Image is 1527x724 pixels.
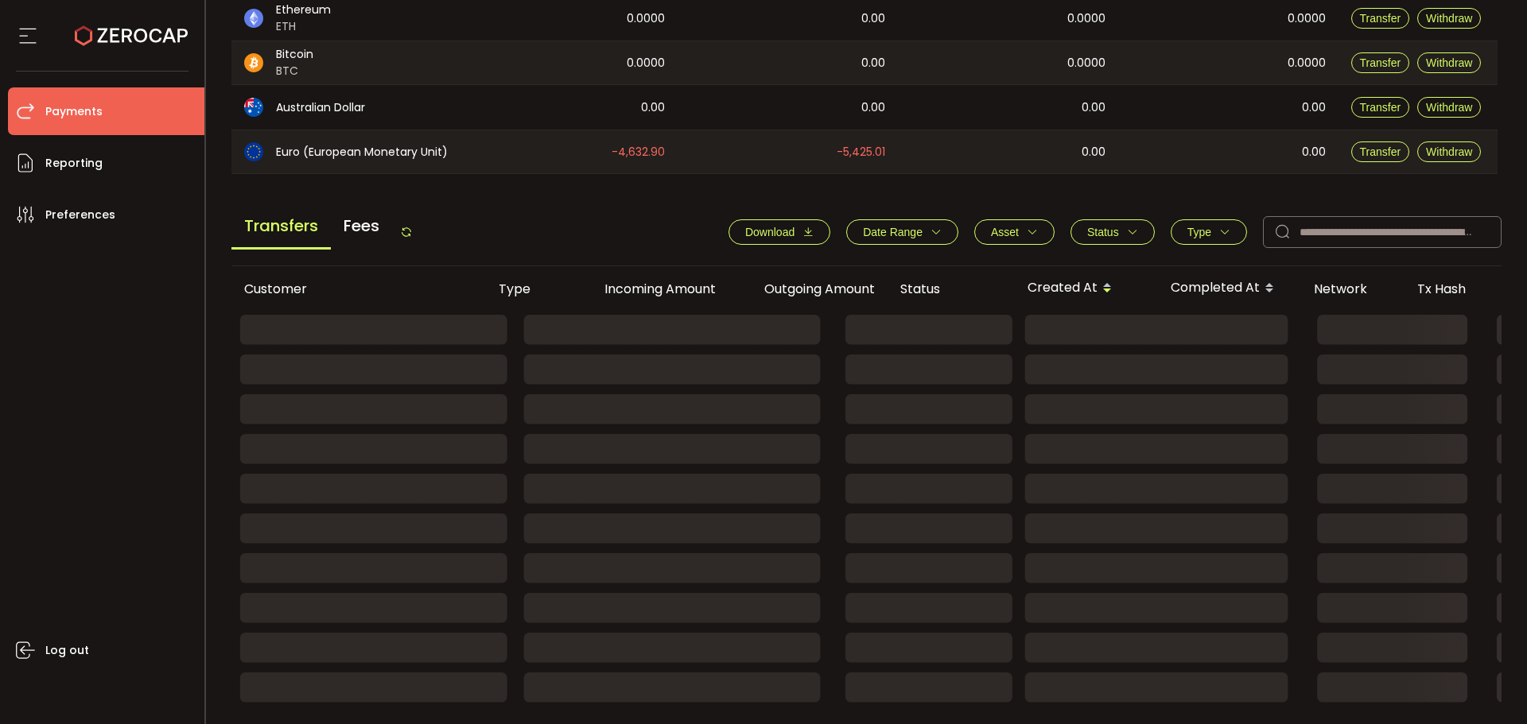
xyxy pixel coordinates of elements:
button: Withdraw [1417,8,1481,29]
img: btc_portfolio.svg [244,53,263,72]
span: Reporting [45,152,103,175]
button: Withdraw [1417,141,1481,162]
span: Log out [45,639,89,662]
span: Withdraw [1426,56,1472,69]
button: Transfer [1351,8,1410,29]
span: Euro (European Monetary Unit) [276,144,448,161]
div: Incoming Amount [569,280,729,298]
span: Withdraw [1426,12,1472,25]
span: 0.00 [1082,143,1105,161]
button: Status [1070,219,1155,245]
span: 0.0000 [627,10,665,28]
button: Type [1171,219,1247,245]
span: 0.00 [861,10,885,28]
div: Status [888,280,1015,298]
button: Withdraw [1417,52,1481,73]
span: 0.0000 [1288,10,1326,28]
img: eur_portfolio.svg [244,142,263,161]
span: 0.00 [641,99,665,117]
span: 0.0000 [627,54,665,72]
img: aud_portfolio.svg [244,98,263,117]
span: Asset [991,226,1019,238]
span: Status [1087,226,1119,238]
span: Payments [45,100,103,123]
span: Fees [331,204,392,247]
span: Withdraw [1426,101,1472,114]
iframe: Chat Widget [1447,648,1527,724]
span: ETH [276,18,331,35]
span: 0.0000 [1067,10,1105,28]
span: Bitcoin [276,46,313,63]
span: -5,425.01 [837,143,885,161]
span: 0.00 [861,99,885,117]
div: Created At [1015,275,1158,302]
span: 0.0000 [1288,54,1326,72]
span: Transfer [1360,145,1401,158]
button: Transfer [1351,141,1410,162]
span: Transfers [231,204,331,250]
span: 0.00 [1302,99,1326,117]
span: Transfer [1360,101,1401,114]
button: Transfer [1351,97,1410,118]
span: BTC [276,63,313,79]
span: Date Range [863,226,923,238]
img: eth_portfolio.svg [244,9,263,28]
div: Type [486,280,569,298]
span: Preferences [45,203,115,226]
span: Type [1187,226,1211,238]
button: Download [729,219,830,245]
span: Download [745,226,795,238]
span: 0.00 [861,54,885,72]
button: Withdraw [1417,97,1481,118]
div: Network [1301,280,1405,298]
span: Withdraw [1426,145,1472,158]
span: -4,632.90 [612,143,665,161]
div: Outgoing Amount [729,280,888,298]
span: Australian Dollar [276,99,365,116]
span: 0.00 [1082,99,1105,117]
span: 0.00 [1302,143,1326,161]
span: Ethereum [276,2,331,18]
span: Transfer [1360,56,1401,69]
div: Completed At [1158,275,1301,302]
button: Transfer [1351,52,1410,73]
div: Customer [231,280,486,298]
span: Transfer [1360,12,1401,25]
button: Asset [974,219,1055,245]
span: 0.0000 [1067,54,1105,72]
button: Date Range [846,219,958,245]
